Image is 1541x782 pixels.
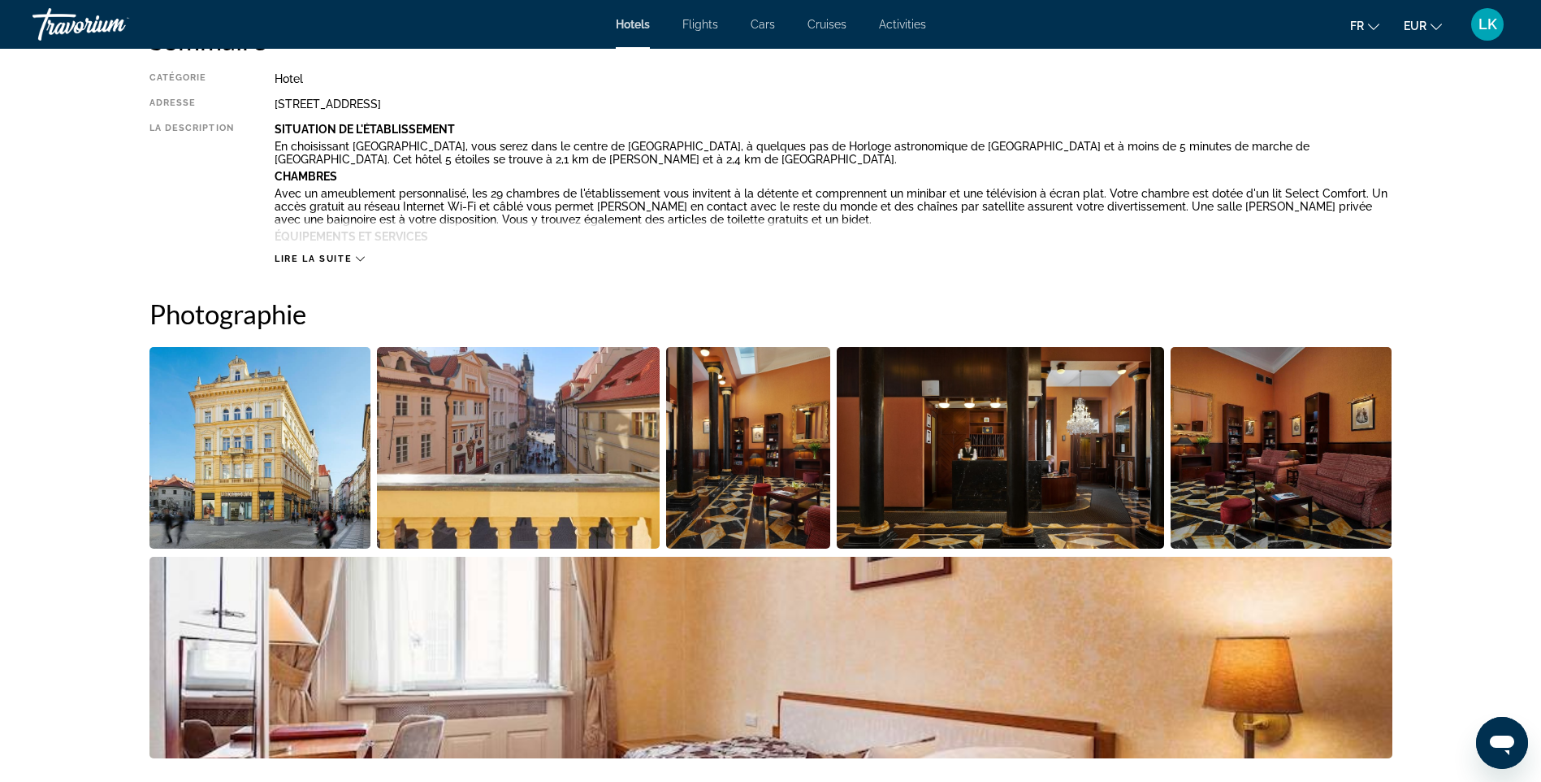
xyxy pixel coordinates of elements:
h2: Photographie [149,298,1392,330]
p: Avec un ameublement personnalisé, les 29 chambres de l'établissement vous invitent à la détente e... [275,187,1392,226]
div: Hotel [275,72,1392,85]
a: Travorium [32,3,195,46]
span: fr [1350,20,1364,33]
a: Cruises [807,18,846,31]
iframe: Button to launch messaging window [1476,717,1528,769]
button: Change currency [1404,14,1442,37]
a: Hotels [616,18,650,31]
b: Situation De L'établissement [275,123,455,136]
div: Adresse [149,98,234,111]
a: Activities [879,18,926,31]
button: Open full-screen image slider [149,346,371,550]
span: Lire la suite [275,254,352,264]
p: En choisissant [GEOGRAPHIC_DATA], vous serez dans le centre de [GEOGRAPHIC_DATA], à quelques pas ... [275,140,1392,166]
button: Open full-screen image slider [377,346,660,550]
b: Chambres [275,170,337,183]
span: LK [1478,16,1497,33]
span: EUR [1404,20,1426,33]
button: Lire la suite [275,253,365,265]
button: Open full-screen image slider [1171,346,1392,550]
a: Flights [682,18,718,31]
button: User Menu [1466,7,1509,41]
button: Open full-screen image slider [666,346,831,550]
a: Cars [751,18,775,31]
div: [STREET_ADDRESS] [275,98,1392,111]
button: Open full-screen image slider [149,556,1392,759]
div: La description [149,123,234,245]
button: Change language [1350,14,1379,37]
div: Catégorie [149,72,234,85]
button: Open full-screen image slider [837,346,1164,550]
